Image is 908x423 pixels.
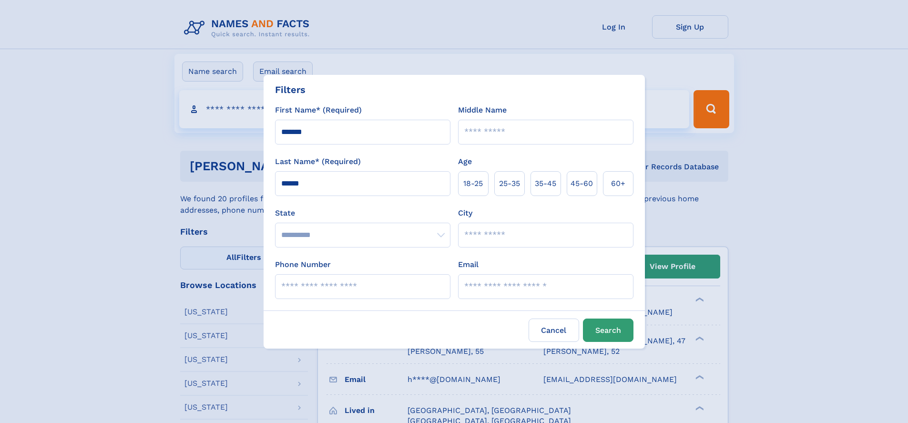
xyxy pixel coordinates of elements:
span: 25‑35 [499,178,520,189]
label: City [458,207,472,219]
span: 18‑25 [463,178,483,189]
label: Cancel [529,319,579,342]
button: Search [583,319,633,342]
label: State [275,207,450,219]
span: 60+ [611,178,625,189]
span: 45‑60 [571,178,593,189]
label: Age [458,156,472,167]
label: Middle Name [458,104,507,116]
div: Filters [275,83,306,97]
label: First Name* (Required) [275,104,362,116]
label: Phone Number [275,259,331,270]
label: Email [458,259,479,270]
label: Last Name* (Required) [275,156,361,167]
span: 35‑45 [535,178,556,189]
